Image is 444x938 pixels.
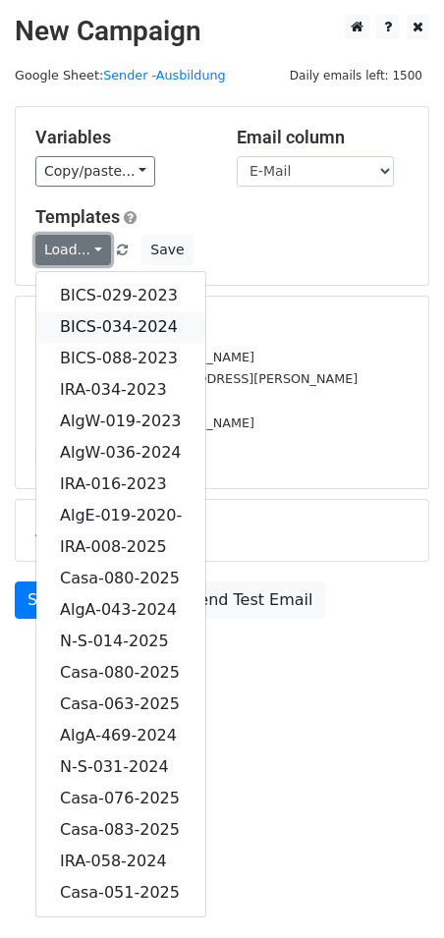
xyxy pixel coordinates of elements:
[36,563,205,594] a: Casa-080-2025
[35,156,155,187] a: Copy/paste...
[36,751,205,783] a: N-S-031-2024
[176,581,325,619] a: Send Test Email
[15,68,226,83] small: Google Sheet:
[36,374,205,406] a: IRA-034-2023
[35,316,409,338] h5: 1490 Recipients
[36,689,205,720] a: Casa-063-2025
[35,206,120,227] a: Templates
[103,68,226,83] a: Sender -Ausbildung
[35,415,254,430] small: [EMAIL_ADDRESS][DOMAIN_NAME]
[36,280,205,311] a: BICS-029-2023
[15,581,80,619] a: Send
[36,814,205,846] a: Casa-083-2025
[36,500,205,531] a: AlgE-019-2020-
[36,531,205,563] a: IRA-008-2025
[36,343,205,374] a: BICS-088-2023
[35,350,254,364] small: [EMAIL_ADDRESS][DOMAIN_NAME]
[36,720,205,751] a: AlgA-469-2024
[237,127,409,148] h5: Email column
[346,844,444,938] iframe: Chat Widget
[36,846,205,877] a: IRA-058-2024
[36,626,205,657] a: N-S-014-2025
[36,311,205,343] a: BICS-034-2024
[36,877,205,909] a: Casa-051-2025
[283,68,429,83] a: Daily emails left: 1500
[283,65,429,86] span: Daily emails left: 1500
[35,520,409,541] h5: Advanced
[346,844,444,938] div: Chat-Widget
[36,406,205,437] a: AlgW-019-2023
[36,469,205,500] a: IRA-016-2023
[35,235,111,265] a: Load...
[36,657,205,689] a: Casa-080-2025
[36,594,205,626] a: AlgA-043-2024
[141,235,193,265] button: Save
[36,783,205,814] a: Casa-076-2025
[35,127,207,148] h5: Variables
[15,15,429,48] h2: New Campaign
[36,437,205,469] a: AlgW-036-2024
